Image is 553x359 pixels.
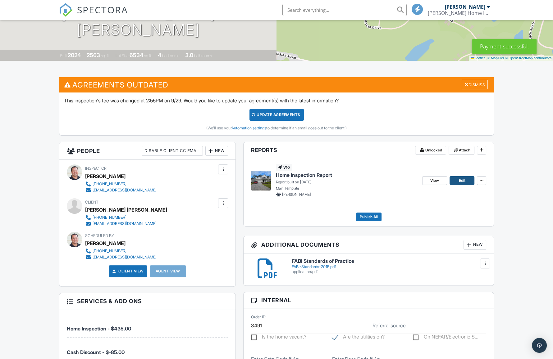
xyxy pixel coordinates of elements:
div: 6534 [130,52,143,58]
span: | [486,56,487,60]
h3: Services & Add ons [59,293,235,309]
input: Search everything... [282,4,407,16]
h3: Internal [244,292,494,308]
div: application/pdf [291,269,486,274]
label: Is the home vacant? [251,334,306,342]
div: [PERSON_NAME] [85,239,126,248]
a: © OpenStreetMap contributors [505,56,551,60]
div: 2024 [68,52,81,58]
span: Client [85,200,98,204]
span: Cash Discount - $-85.00 [67,349,125,355]
a: Leaflet [471,56,485,60]
span: SPECTORA [77,3,128,16]
div: [PHONE_NUMBER] [93,215,126,220]
a: [PHONE_NUMBER] [85,181,157,187]
div: Dismiss [462,80,488,89]
span: Lot Size [116,53,129,58]
div: FABI-Standards-2015.pdf [291,264,486,269]
div: 3.0 [185,52,193,58]
div: [EMAIL_ADDRESS][DOMAIN_NAME] [93,255,157,260]
a: [PHONE_NUMBER] [85,214,162,221]
div: [PERSON_NAME] [85,172,126,181]
div: [PERSON_NAME] [PERSON_NAME] [85,205,167,214]
a: © MapTiler [487,56,504,60]
div: This inspection's fee was changed at 2:55PM on 9/29. Would you like to update your agreement(s) w... [59,92,494,135]
div: (We'll use your to determine if an email goes out to the client.) [64,126,489,131]
span: bedrooms [162,53,179,58]
div: [PHONE_NUMBER] [93,249,126,254]
span: Home Inspection - $435.00 [67,325,131,332]
div: [PERSON_NAME] [445,4,485,10]
img: The Best Home Inspection Software - Spectora [59,3,73,17]
div: [EMAIL_ADDRESS][DOMAIN_NAME] [93,188,157,193]
a: FABI Standards of Practice FABI-Standards-2015.pdf application/pdf [291,258,486,274]
span: bathrooms [194,53,212,58]
div: [PHONE_NUMBER] [93,182,126,186]
span: Scheduled By [85,233,114,238]
h6: FABI Standards of Practice [291,258,486,264]
li: Service: Home Inspection [67,314,228,337]
a: [PHONE_NUMBER] [85,248,157,254]
div: [EMAIL_ADDRESS][DOMAIN_NAME] [93,221,157,226]
label: On NEFAR/Electronic Supra Lockbox? [413,334,478,342]
label: Are the utilities on? [332,334,385,342]
span: sq.ft. [144,53,152,58]
a: Automation settings [231,126,266,130]
div: Farrell Home Inspections, P.L.L.C. [428,10,490,16]
a: [EMAIL_ADDRESS][DOMAIN_NAME] [85,254,157,260]
a: SPECTORA [59,8,128,21]
span: sq. ft. [101,53,110,58]
h3: People [59,142,235,160]
div: Payment successful. [472,39,537,54]
div: New [205,146,228,156]
a: [EMAIL_ADDRESS][DOMAIN_NAME] [85,187,157,193]
div: New [464,240,486,250]
label: Order ID [251,314,266,320]
span: Inspector [85,166,107,171]
label: Referral source [372,322,406,329]
a: [EMAIL_ADDRESS][DOMAIN_NAME] [85,221,162,227]
span: Built [60,53,67,58]
div: Open Intercom Messenger [532,338,547,353]
div: 4 [158,52,161,58]
h3: Additional Documents [244,236,494,254]
div: 2563 [87,52,100,58]
a: Client View [111,268,144,274]
div: Disable Client CC Email [142,146,203,156]
div: Update Agreements [249,109,304,121]
h3: Agreements Outdated [59,77,494,92]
